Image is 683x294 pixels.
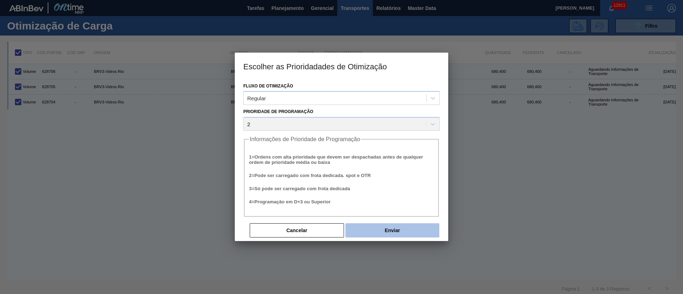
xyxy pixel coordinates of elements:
[249,186,434,191] h5: 3 = Só pode ser carregado com frota dedicada
[250,223,344,237] button: Cancelar
[235,53,448,80] h3: Escolher as Prioridadades de Otimização
[345,223,439,237] button: Enviar
[243,109,313,114] label: Prioridade de Programação
[249,154,434,165] h5: 1 = Ordens com alta prioridade que devem ser despachadas antes de qualquer ordem de prioridade mé...
[249,173,434,178] h5: 2 = Pode ser carregado com frota dedicada. spot e OTR
[243,84,293,89] label: Fluxo de Otimização
[249,199,434,204] h5: 4 = Programação em D+3 ou Superior
[249,136,361,143] legend: Informações de Prioridade de Programação
[247,95,266,101] div: Regular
